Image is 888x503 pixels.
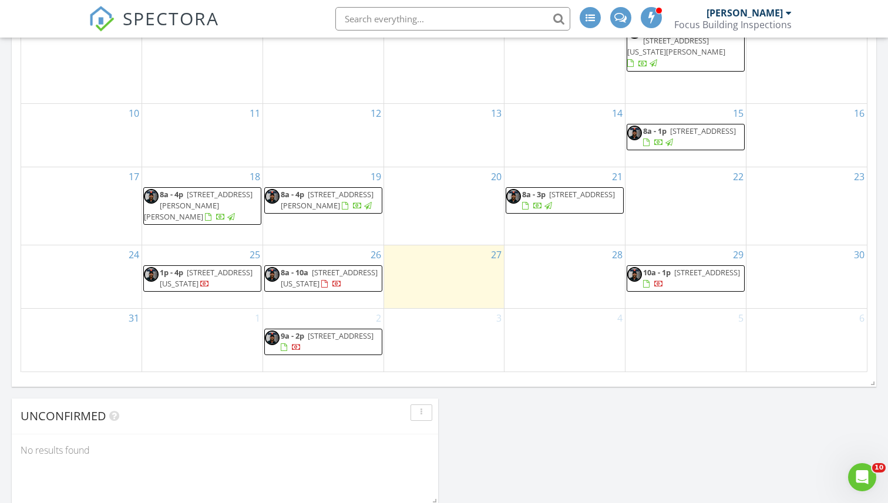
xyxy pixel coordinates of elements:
img: lance_coffman_commercial_inspector_focus_building_inspections.png [506,189,521,204]
span: 8a - 10a [281,267,308,278]
td: Go to August 12, 2025 [263,103,384,167]
span: 10 [872,463,886,472]
span: [STREET_ADDRESS][US_STATE][PERSON_NAME] [627,35,725,57]
a: Go to September 6, 2025 [857,309,867,328]
td: Go to August 17, 2025 [21,167,142,245]
a: Go to August 18, 2025 [247,167,263,186]
img: lance_coffman_commercial_inspector_focus_building_inspections.png [144,267,159,282]
img: lance_coffman_commercial_inspector_focus_building_inspections.png [265,189,280,204]
td: Go to August 10, 2025 [21,103,142,167]
span: 8a - 1p [643,126,667,136]
span: SPECTORA [123,6,219,31]
a: Go to September 4, 2025 [615,309,625,328]
a: Go to August 12, 2025 [368,104,384,123]
td: Go to August 19, 2025 [263,167,384,245]
div: Focus Building Inspections [674,19,792,31]
img: lance_coffman_commercial_inspector_focus_building_inspections.png [627,267,642,282]
td: Go to August 27, 2025 [384,245,504,308]
a: 8:30a - 10:30a [STREET_ADDRESS][US_STATE][PERSON_NAME] [627,24,725,69]
a: 8a - 4p [STREET_ADDRESS][PERSON_NAME] [264,187,382,214]
a: 8a - 3p [STREET_ADDRESS] [522,189,615,211]
a: Go to August 23, 2025 [852,167,867,186]
a: Go to August 10, 2025 [126,104,142,123]
a: Go to September 5, 2025 [736,309,746,328]
td: Go to August 26, 2025 [263,245,384,308]
span: [STREET_ADDRESS][PERSON_NAME][PERSON_NAME] [144,189,253,222]
a: Go to August 20, 2025 [489,167,504,186]
a: 8a - 1p [STREET_ADDRESS] [627,124,745,150]
a: Go to August 17, 2025 [126,167,142,186]
td: Go to September 4, 2025 [504,308,625,371]
div: [PERSON_NAME] [707,7,783,19]
img: lance_coffman_commercial_inspector_focus_building_inspections.png [265,330,280,345]
a: Go to August 22, 2025 [731,167,746,186]
td: Go to August 20, 2025 [384,167,504,245]
span: [STREET_ADDRESS][US_STATE] [160,267,253,289]
span: [STREET_ADDRESS] [549,189,615,200]
span: 1p - 4p [160,267,183,278]
td: Go to August 29, 2025 [625,245,746,308]
td: Go to September 2, 2025 [263,308,384,371]
a: 9a - 2p [STREET_ADDRESS] [281,330,374,352]
td: Go to September 1, 2025 [142,308,263,371]
a: Go to August 19, 2025 [368,167,384,186]
span: 10a - 1p [643,267,671,278]
a: Go to August 25, 2025 [247,245,263,264]
td: Go to August 24, 2025 [21,245,142,308]
a: 8a - 4p [STREET_ADDRESS][PERSON_NAME] [281,189,374,211]
a: 8a - 4p [STREET_ADDRESS][PERSON_NAME][PERSON_NAME] [144,189,253,222]
a: Go to September 1, 2025 [253,309,263,328]
span: 8a - 3p [522,189,546,200]
a: 8a - 3p [STREET_ADDRESS] [506,187,624,214]
td: Go to August 18, 2025 [142,167,263,245]
a: 9a - 2p [STREET_ADDRESS] [264,329,382,355]
a: SPECTORA [89,16,219,40]
a: Go to August 21, 2025 [610,167,625,186]
div: No results found [12,434,438,466]
td: Go to August 15, 2025 [625,103,746,167]
span: [STREET_ADDRESS] [674,267,740,278]
span: [STREET_ADDRESS] [670,126,736,136]
span: Unconfirmed [21,408,106,424]
img: lance_coffman_commercial_inspector_focus_building_inspections.png [265,267,280,282]
a: Go to August 26, 2025 [368,245,384,264]
a: Go to August 13, 2025 [489,104,504,123]
a: 8a - 4p [STREET_ADDRESS][PERSON_NAME][PERSON_NAME] [143,187,261,225]
span: [STREET_ADDRESS] [308,330,374,341]
a: Go to August 15, 2025 [731,104,746,123]
td: Go to August 16, 2025 [746,103,867,167]
a: 8a - 10a [STREET_ADDRESS][US_STATE] [281,267,378,289]
td: Go to August 22, 2025 [625,167,746,245]
a: Go to September 2, 2025 [374,309,384,328]
td: Go to August 31, 2025 [21,308,142,371]
a: 8a - 1p [STREET_ADDRESS] [643,126,736,147]
a: Go to August 31, 2025 [126,309,142,328]
td: Go to August 14, 2025 [504,103,625,167]
a: Go to August 24, 2025 [126,245,142,264]
img: lance_coffman_commercial_inspector_focus_building_inspections.png [627,126,642,140]
span: [STREET_ADDRESS][PERSON_NAME] [281,189,374,211]
td: Go to August 23, 2025 [746,167,867,245]
td: Go to September 6, 2025 [746,308,867,371]
iframe: Intercom live chat [848,463,876,491]
a: 1p - 4p [STREET_ADDRESS][US_STATE] [160,267,253,289]
a: Go to September 3, 2025 [494,309,504,328]
a: Go to August 29, 2025 [731,245,746,264]
input: Search everything... [335,7,570,31]
a: Go to August 30, 2025 [852,245,867,264]
span: 8a - 4p [281,189,304,200]
td: Go to August 13, 2025 [384,103,504,167]
a: Go to August 16, 2025 [852,104,867,123]
a: 10a - 1p [STREET_ADDRESS] [643,267,740,289]
img: The Best Home Inspection Software - Spectora [89,6,115,32]
a: 8a - 10a [STREET_ADDRESS][US_STATE] [264,265,382,292]
a: 10a - 1p [STREET_ADDRESS] [627,265,745,292]
td: Go to August 28, 2025 [504,245,625,308]
a: Go to August 28, 2025 [610,245,625,264]
td: Go to August 21, 2025 [504,167,625,245]
a: Go to August 27, 2025 [489,245,504,264]
td: Go to August 30, 2025 [746,245,867,308]
a: Go to August 14, 2025 [610,104,625,123]
img: lance_coffman_commercial_inspector_focus_building_inspections.png [144,189,159,204]
span: [STREET_ADDRESS][US_STATE] [281,267,378,289]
